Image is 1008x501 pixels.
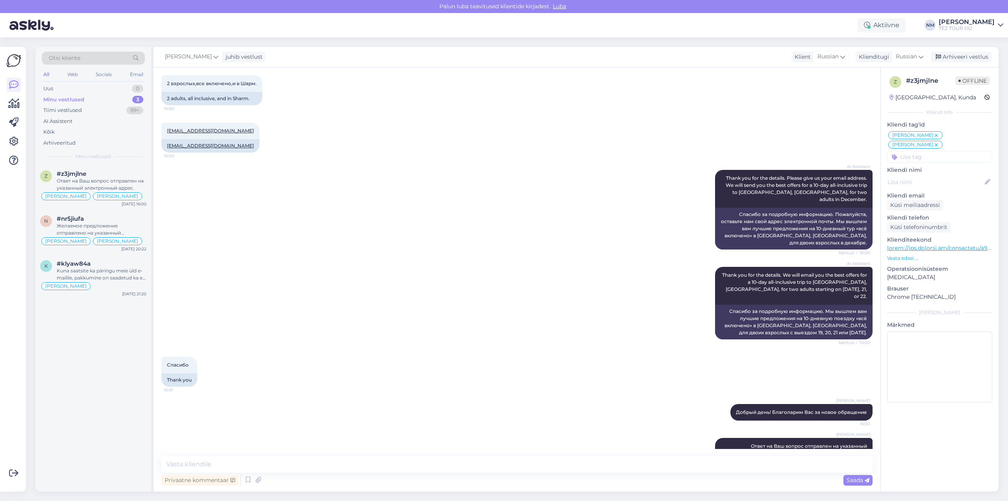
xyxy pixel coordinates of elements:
[132,85,143,93] div: 0
[167,128,254,134] a: [EMAIL_ADDRESS][DOMAIN_NAME]
[887,151,992,163] input: Lisa tag
[887,121,992,129] p: Kliendi tag'id
[841,421,870,427] span: 16:00
[887,285,992,293] p: Brauser
[57,260,91,267] span: #klyaw84a
[57,267,146,281] div: Kuna saatsite ka päringu meie üld e-mailile, pakkumine on saadetud ka e-mailile tagasikirjaga.
[892,133,934,138] span: [PERSON_NAME]
[45,239,87,244] span: [PERSON_NAME]
[94,69,113,80] div: Socials
[161,475,238,486] div: Privaatne kommentaar
[167,143,254,149] a: [EMAIL_ADDRESS][DOMAIN_NAME]
[97,239,138,244] span: [PERSON_NAME]
[57,177,146,192] div: Ответ на Ваш вопрос отправлен на указанный электронный адрес.
[906,76,955,86] div: # z3jmjlne
[836,398,870,404] span: [PERSON_NAME]
[44,263,48,269] span: k
[43,139,76,147] div: Arhiveeritud
[939,19,995,25] div: [PERSON_NAME]
[847,477,869,484] span: Saada
[836,432,870,438] span: [PERSON_NAME]
[887,273,992,281] p: [MEDICAL_DATA]
[126,106,143,114] div: 99+
[841,261,870,266] span: AI Assistent
[222,53,263,61] div: juhib vestlust
[167,80,257,86] span: 2 взрослых,все включено,и в Шарм.
[887,321,992,329] p: Märkmed
[76,153,111,160] span: Minu vestlused
[887,109,992,116] div: Kliendi info
[887,222,951,233] div: Küsi telefoninumbrit
[939,19,1003,32] a: [PERSON_NAME]TEZ TOUR OÜ
[931,52,991,62] div: Arhiveeri vestlus
[165,52,212,61] span: [PERSON_NAME]
[939,25,995,32] div: TEZ TOUR OÜ
[44,218,48,224] span: n
[841,164,870,169] span: AI Assistent
[892,142,934,147] span: [PERSON_NAME]
[43,106,82,114] div: Tiimi vestlused
[164,106,193,112] span: 10:00
[66,69,80,80] div: Web
[43,128,55,136] div: Kõik
[722,272,868,299] span: Thank you for the details. We will email you the best offers for a 10-day all-inclusive trip to [...
[43,117,72,125] div: AI Assistent
[896,52,917,61] span: Russian
[887,192,992,200] p: Kliendi email
[715,208,873,250] div: Спасибо за подробную информацию. Пожалуйста, оставьте нам свой адрес электронной почты. Мы вышлем...
[839,340,870,346] span: Nähtud ✓ 10:00
[550,3,569,10] span: Luba
[45,194,87,199] span: [PERSON_NAME]
[856,53,889,61] div: Klienditugi
[817,52,839,61] span: Russian
[858,18,906,32] div: Aktiivne
[894,79,897,85] span: z
[887,309,992,316] div: [PERSON_NAME]
[164,153,193,159] span: 10:00
[164,387,193,393] span: 10:01
[715,305,873,339] div: Спасибо за подробную информацию. Мы вышлем вам лучшие предложения на 10-дневную поездку «всё вклю...
[42,69,51,80] div: All
[887,236,992,244] p: Klienditeekond
[132,96,143,104] div: 3
[43,96,84,104] div: Minu vestlused
[57,222,146,237] div: Желаемое предложение отправлено на указанный электронный адрес.
[839,250,870,256] span: Nähtud ✓ 10:00
[49,54,80,62] span: Otsi kliente
[889,93,976,102] div: [GEOGRAPHIC_DATA], Kunda
[6,53,21,68] img: Askly Logo
[887,214,992,222] p: Kliendi telefon
[122,201,146,207] div: [DATE] 16:00
[45,284,87,289] span: [PERSON_NAME]
[97,194,138,199] span: [PERSON_NAME]
[887,293,992,301] p: Chrome [TECHNICAL_ID]
[736,409,867,415] span: Добрый день! Благоларим Вас за новое обращение
[57,215,84,222] span: #nr5jiufa
[161,373,197,387] div: Thank you
[751,443,868,456] span: Ответ на Ваш вопрос отправлен на указанный электронный адрес.
[925,20,936,31] div: NM
[161,92,262,105] div: 2 adults, all inclusive, and in Sharm.
[887,200,943,210] div: Küsi meiliaadressi
[955,76,990,85] span: Offline
[791,53,811,61] div: Klient
[887,255,992,262] p: Vaata edasi ...
[887,166,992,174] p: Kliendi nimi
[44,173,48,179] span: z
[128,69,145,80] div: Email
[122,291,146,297] div: [DATE] 21:20
[43,85,53,93] div: Uus
[57,170,86,177] span: #z3jmjlne
[167,362,189,368] span: Спасибо
[726,175,868,202] span: Thank you for the details. Please give us your email address. We will send you the best offers fo...
[121,246,146,252] div: [DATE] 20:22
[888,178,983,186] input: Lisa nimi
[887,265,992,273] p: Operatsioonisüsteem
